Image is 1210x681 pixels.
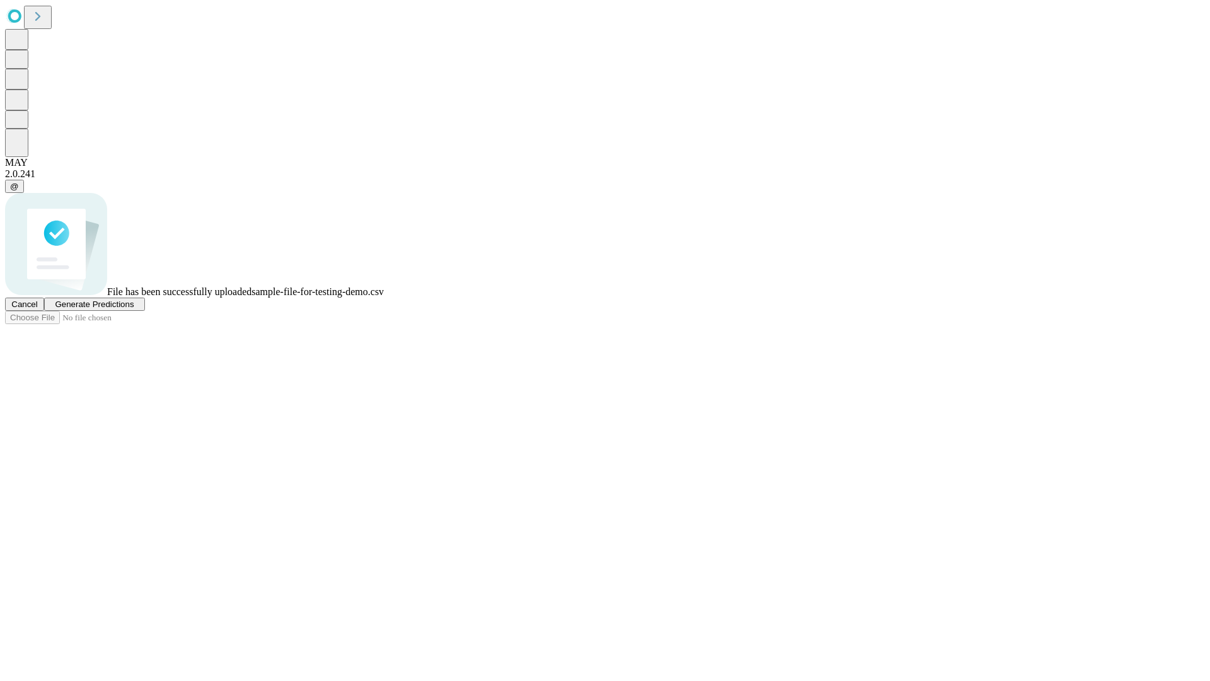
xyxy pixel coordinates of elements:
span: sample-file-for-testing-demo.csv [251,286,384,297]
div: 2.0.241 [5,168,1205,180]
button: @ [5,180,24,193]
button: Cancel [5,298,44,311]
button: Generate Predictions [44,298,145,311]
span: Generate Predictions [55,300,134,309]
span: @ [10,182,19,191]
span: File has been successfully uploaded [107,286,251,297]
span: Cancel [11,300,38,309]
div: MAY [5,157,1205,168]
